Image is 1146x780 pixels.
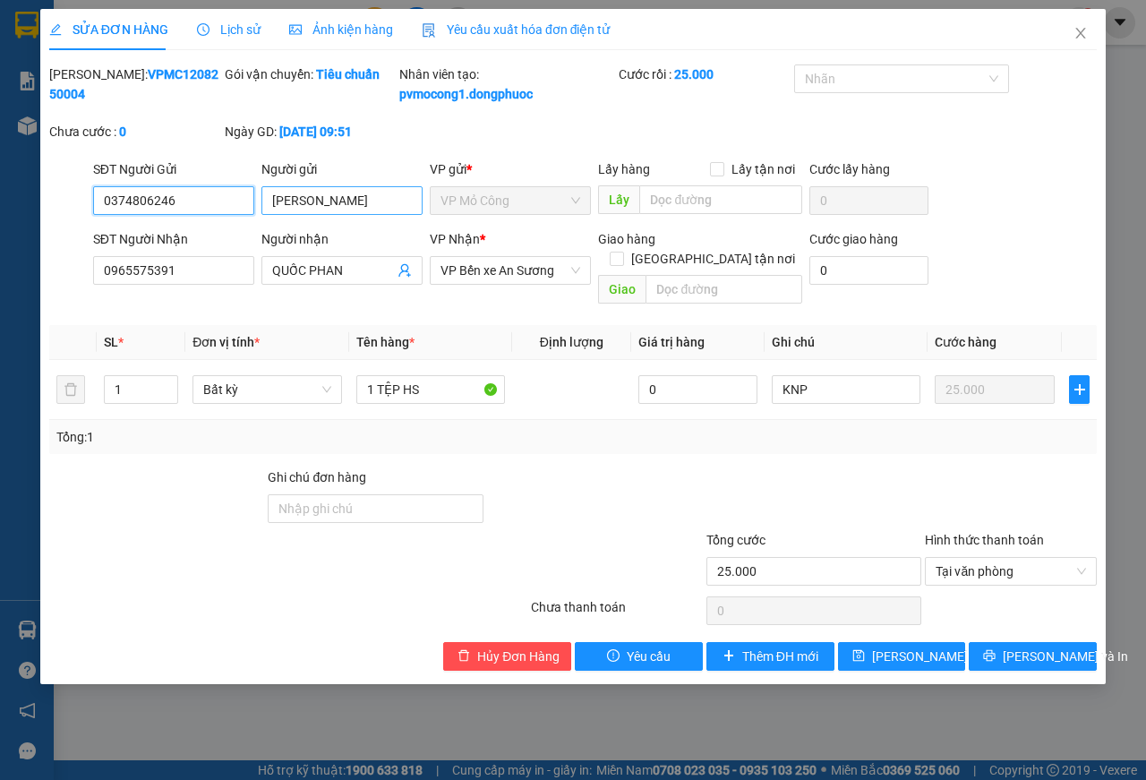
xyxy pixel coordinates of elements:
b: [DATE] 09:51 [279,124,352,139]
span: In ngày: [5,130,109,141]
span: Đơn vị tính [192,335,260,349]
span: close [1073,26,1088,40]
span: Lấy tận nơi [724,159,802,179]
button: Close [1056,9,1106,59]
div: Gói vận chuyển: [225,64,397,84]
span: Giá trị hàng [638,335,705,349]
span: ----------------------------------------- [48,97,219,111]
span: [GEOGRAPHIC_DATA] tận nơi [624,249,802,269]
span: Ảnh kiện hàng [289,22,393,37]
th: Ghi chú [765,325,928,360]
span: 09:51:45 [DATE] [39,130,109,141]
label: Ghi chú đơn hàng [268,470,366,484]
span: [PERSON_NAME] thay đổi [872,647,1015,666]
div: SĐT Người Gửi [93,159,254,179]
span: VP Nhận [430,232,480,246]
input: Cước giao hàng [809,256,928,285]
button: delete [56,375,85,404]
span: Tên hàng [356,335,415,349]
label: Cước lấy hàng [809,162,890,176]
input: Ghi Chú [772,375,920,404]
span: save [852,649,865,664]
input: 0 [935,375,1055,404]
span: Lấy hàng [598,162,650,176]
label: Cước giao hàng [809,232,898,246]
div: Nhân viên tạo: [399,64,615,104]
span: SL [104,335,118,349]
span: clock-circle [197,23,210,36]
span: Hủy Đơn Hàng [477,647,560,666]
div: Ngày GD: [225,122,397,141]
span: delete [458,649,470,664]
div: Chưa thanh toán [529,597,705,629]
button: plusThêm ĐH mới [706,642,834,671]
div: Cước rồi : [619,64,791,84]
span: 01 Võ Văn Truyện, KP.1, Phường 2 [141,54,246,76]
span: Hotline: 19001152 [141,80,219,90]
div: [PERSON_NAME]: [49,64,221,104]
span: exclamation-circle [607,649,620,664]
span: Cước hàng [935,335,996,349]
span: VPMC1208250004 [90,114,191,127]
span: edit [49,23,62,36]
div: Người gửi [261,159,423,179]
span: Lấy [598,185,639,214]
b: 25.000 [674,67,714,81]
span: Tổng cước [706,533,765,547]
span: Lịch sử [197,22,261,37]
span: user-add [398,263,412,278]
span: plus [1070,382,1089,397]
span: Tại văn phòng [936,558,1086,585]
div: SĐT Người Nhận [93,229,254,249]
img: icon [422,23,436,38]
div: VP gửi [430,159,591,179]
strong: ĐỒNG PHƯỚC [141,10,245,25]
img: logo [6,11,86,90]
span: Yêu cầu [627,647,671,666]
span: picture [289,23,302,36]
input: VD: Bàn, Ghế [356,375,505,404]
button: exclamation-circleYêu cầu [575,642,703,671]
div: Người nhận [261,229,423,249]
span: [PERSON_NAME]: [5,116,190,126]
input: Ghi chú đơn hàng [268,494,483,523]
div: Tổng: 1 [56,427,444,447]
button: save[PERSON_NAME] thay đổi [838,642,966,671]
b: 0 [119,124,126,139]
b: Tiêu chuẩn [316,67,380,81]
b: pvmocong1.dongphuoc [399,87,533,101]
span: VP Bến xe An Sương [440,257,580,284]
input: Dọc đường [639,185,801,214]
span: plus [723,649,735,664]
span: Giao hàng [598,232,655,246]
label: Hình thức thanh toán [925,533,1044,547]
span: Thêm ĐH mới [742,647,818,666]
span: Bất kỳ [203,376,330,403]
button: deleteHủy Đơn Hàng [443,642,571,671]
div: Chưa cước : [49,122,221,141]
span: SỬA ĐƠN HÀNG [49,22,168,37]
input: Cước lấy hàng [809,186,928,215]
span: Định lượng [540,335,603,349]
span: [PERSON_NAME] và In [1003,647,1128,666]
span: Yêu cầu xuất hóa đơn điện tử [422,22,611,37]
span: Bến xe [GEOGRAPHIC_DATA] [141,29,241,51]
span: printer [983,649,996,664]
input: Dọc đường [646,275,801,304]
span: VP Mỏ Công [440,187,580,214]
button: printer[PERSON_NAME] và In [969,642,1097,671]
span: Giao [598,275,646,304]
button: plus [1069,375,1090,404]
